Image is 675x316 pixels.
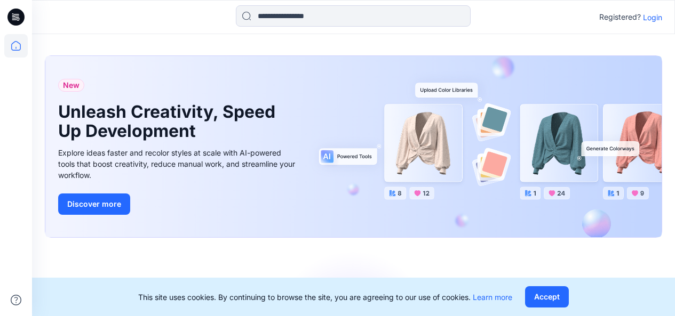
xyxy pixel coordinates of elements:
[138,291,512,303] p: This site uses cookies. By continuing to browse the site, you are agreeing to our use of cookies.
[58,193,130,215] button: Discover more
[58,147,298,181] div: Explore ideas faster and recolor styles at scale with AI-powered tools that boost creativity, red...
[525,286,569,307] button: Accept
[58,102,282,141] h1: Unleash Creativity, Speed Up Development
[643,12,662,23] p: Login
[599,11,641,23] p: Registered?
[63,79,80,92] span: New
[473,293,512,302] a: Learn more
[58,193,298,215] a: Discover more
